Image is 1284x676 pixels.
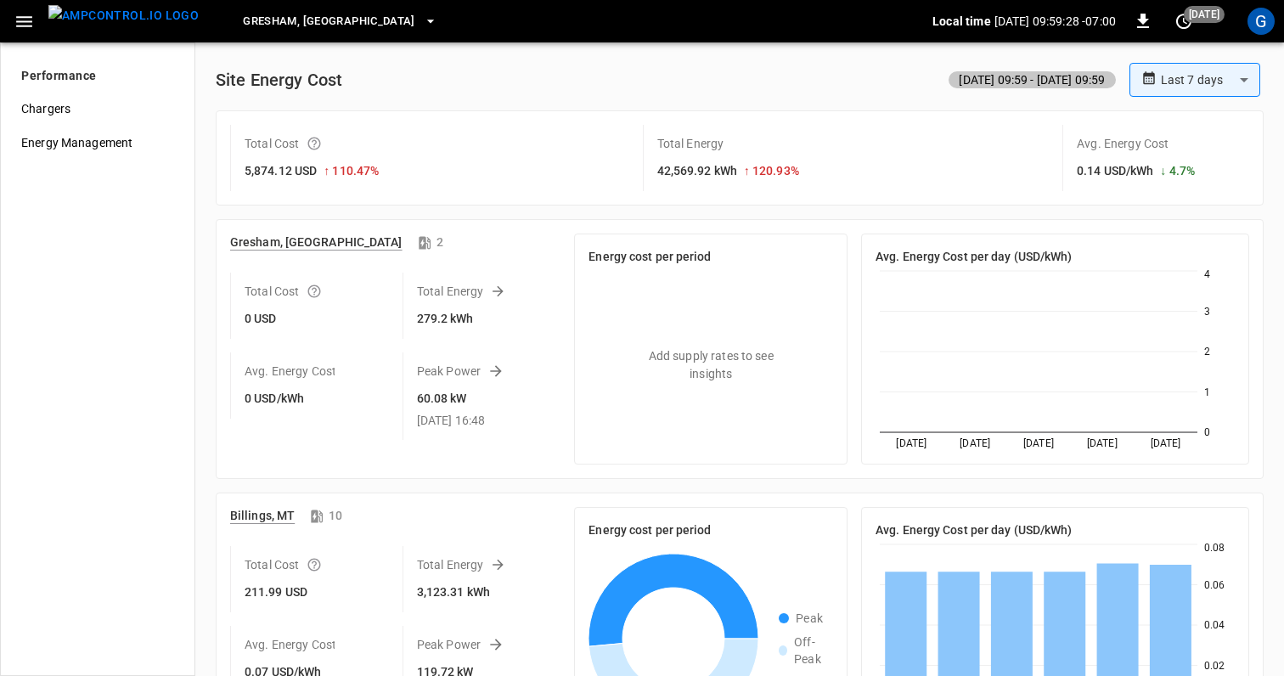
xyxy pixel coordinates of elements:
h6: Avg. Energy Cost per day (USD/kWh) [876,248,1235,267]
tspan: [DATE] [1087,437,1118,448]
tspan: 0 [1204,426,1210,438]
h6: Energy cost per period [588,248,833,267]
h6: 0 USD [245,310,335,329]
p: Performance [21,67,97,85]
h6: Gresham, [GEOGRAPHIC_DATA] [230,234,403,252]
tspan: 3 [1204,306,1210,318]
h6: ↑ 120.93 % [744,162,799,181]
tspan: [DATE] [1151,437,1181,448]
p: [DATE] 09:59:28 -07:00 [994,13,1116,30]
tspan: 0.02 [1204,660,1225,672]
tspan: 1 [1204,386,1210,398]
h6: 60.08 kW [417,390,467,408]
p: Peak Power [417,363,505,380]
h6: ↑ 110.47 % [324,162,379,181]
p: Total Cost [245,556,300,573]
p: Total Energy [417,556,507,573]
tspan: [DATE] [960,437,990,448]
span: Chargers [21,100,174,118]
span: Gresham, [GEOGRAPHIC_DATA] [243,12,415,31]
tspan: 0.06 [1204,579,1225,591]
span: [DATE] [1184,6,1225,23]
tspan: [DATE] [1023,437,1054,448]
p: Add supply rates to see insights [626,347,796,383]
p: Local time [932,13,991,30]
div: profile-icon [1247,8,1275,35]
h6: 3,123.31 kWh [417,583,490,602]
h6: Site Energy Cost [216,66,342,93]
p: Total Energy [417,283,507,300]
div: Chargers [8,92,188,126]
h6: ↓ 4.7 % [1160,162,1195,181]
p: [DATE] 16:48 [417,412,507,430]
h6: 211.99 USD [245,583,335,602]
h6: 2 [436,234,443,252]
button: set refresh interval [1170,8,1197,35]
h6: Energy cost per period [588,521,833,540]
tspan: 0.04 [1204,619,1225,631]
span: Energy Management [21,134,174,152]
tspan: 0.08 [1204,542,1225,554]
h6: Avg. Energy Cost per day (USD/kWh) [876,521,1235,540]
p: Avg. Energy Cost [1077,135,1169,152]
tspan: [DATE] [897,437,927,448]
p: Total Cost [245,135,300,152]
button: Gresham, [GEOGRAPHIC_DATA] [236,5,444,38]
h6: 0.14 USD/kWh [1077,162,1153,181]
p: Avg. Energy Cost [245,636,335,653]
h6: 0 USD/kWh [245,390,335,408]
div: Last 7 days [1161,64,1260,96]
tspan: 4 [1204,268,1210,280]
div: [DATE] 09:59 - [DATE] 09:59 [949,71,1115,88]
tspan: 2 [1204,346,1210,358]
p: Off-Peak [794,634,833,668]
h6: Billings, MT [230,507,295,526]
p: Peak [796,610,823,627]
h6: 10 [329,507,342,526]
p: Total Energy [657,135,724,152]
p: Total Cost [245,283,300,300]
h6: 5,874.12 USD [245,162,317,181]
img: ampcontrol.io logo [48,5,199,26]
div: Energy Management [8,126,188,160]
p: Avg. Energy Cost [245,363,335,380]
h6: 279.2 kWh [417,310,474,329]
p: Peak Power [417,636,505,653]
h6: 42,569.92 kWh [657,162,737,181]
